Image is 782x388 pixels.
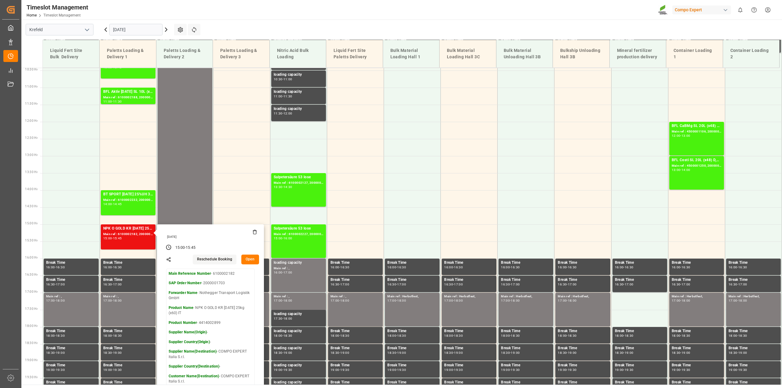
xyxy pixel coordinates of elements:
[672,129,722,134] div: Main ref : 4500001106, 2000001155
[283,334,283,337] div: -
[283,78,292,81] div: 11:00
[169,374,252,384] p: - COMPO EXPERT Italia S.r.l.
[46,266,55,269] div: 16:00
[511,299,520,302] div: 18:00
[387,294,437,299] div: Main ref : Herbstfest,
[453,299,454,302] div: -
[501,328,551,334] div: Break Time
[103,226,153,232] div: NPK O GOLD KR [DATE] 25kg (x60) IT
[82,25,91,34] button: open menu
[283,271,292,274] div: 17:00
[25,324,38,328] span: 18:00 Hr
[340,266,349,269] div: 16:30
[25,239,38,242] span: 15:30 Hr
[113,100,122,103] div: 11:30
[56,351,65,354] div: 19:00
[275,45,321,63] div: Nitric Acid Bulk Loading
[25,290,38,293] span: 17:00 Hr
[274,271,283,274] div: 16:00
[444,328,494,334] div: Break Time
[274,78,283,81] div: 10:30
[26,24,93,35] input: Type to search/select
[55,283,56,286] div: -
[387,266,396,269] div: 16:00
[46,283,55,286] div: 16:30
[397,266,406,269] div: 16:30
[169,271,211,276] strong: Main Reference Number
[274,112,283,115] div: 11:30
[672,328,722,334] div: Break Time
[672,294,722,299] div: Main ref : Herbstfest,
[672,163,722,169] div: Main ref : 4500001250, 2000001461
[112,266,113,269] div: -
[274,232,323,237] div: Main ref : 6100002227, 2000001761
[55,266,56,269] div: -
[558,45,605,63] div: Bulkship Unloading Hall 3B
[558,334,567,337] div: 18:00
[112,203,113,205] div: -
[112,100,113,103] div: -
[25,273,38,276] span: 16:30 Hr
[682,169,690,171] div: 14:00
[283,186,292,188] div: 14:30
[615,277,665,283] div: Break Time
[274,237,283,240] div: 15:00
[186,245,195,251] div: 15:45
[103,299,112,302] div: 17:00
[511,283,520,286] div: 17:00
[615,345,665,351] div: Break Time
[283,95,283,98] div: -
[103,277,153,283] div: Break Time
[397,299,406,302] div: 18:00
[283,78,283,81] div: -
[671,45,718,63] div: Container Loading 1
[283,317,283,320] div: -
[331,266,339,269] div: 16:00
[274,180,323,186] div: Main ref : 6100002127, 2000001649
[169,290,252,301] p: - Nothegger Transport Logistik GmbH
[672,134,681,137] div: 12:00
[331,328,380,334] div: Break Time
[510,266,511,269] div: -
[738,334,747,337] div: 18:30
[453,266,454,269] div: -
[25,102,38,105] span: 11:30 Hr
[672,283,681,286] div: 16:30
[218,45,265,63] div: Paletts Loading & Delivery 3
[501,299,510,302] div: 17:00
[340,299,349,302] div: 18:00
[113,237,122,240] div: 15:45
[387,345,437,351] div: Break Time
[331,283,339,286] div: 16:30
[510,283,511,286] div: -
[283,95,292,98] div: 11:30
[104,45,151,63] div: Paletts Loading & Delivery 1
[103,334,112,337] div: 18:00
[165,235,257,239] div: [DATE]
[568,283,577,286] div: 17:00
[737,334,738,337] div: -
[274,106,323,112] div: loading capacity
[672,260,722,266] div: Break Time
[454,299,463,302] div: 18:00
[615,334,624,337] div: 18:00
[615,45,661,63] div: Mineral fertilizer production delivery
[453,283,454,286] div: -
[680,334,681,337] div: -
[331,299,339,302] div: 17:00
[46,334,55,337] div: 18:00
[729,266,737,269] div: 16:00
[625,334,634,337] div: 18:30
[55,334,56,337] div: -
[501,260,551,266] div: Break Time
[112,237,113,240] div: -
[274,328,323,334] div: loading capacity
[558,345,608,351] div: Break Time
[729,294,778,299] div: Main ref : Herbstfest,
[169,305,252,316] p: - NPK O GOLD KR [DATE] 25kg (x60) IT
[387,299,396,302] div: 17:00
[185,245,186,251] div: -
[169,291,198,295] strong: Forwarder Name
[729,328,778,334] div: Break Time
[169,281,252,286] p: - 2000001703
